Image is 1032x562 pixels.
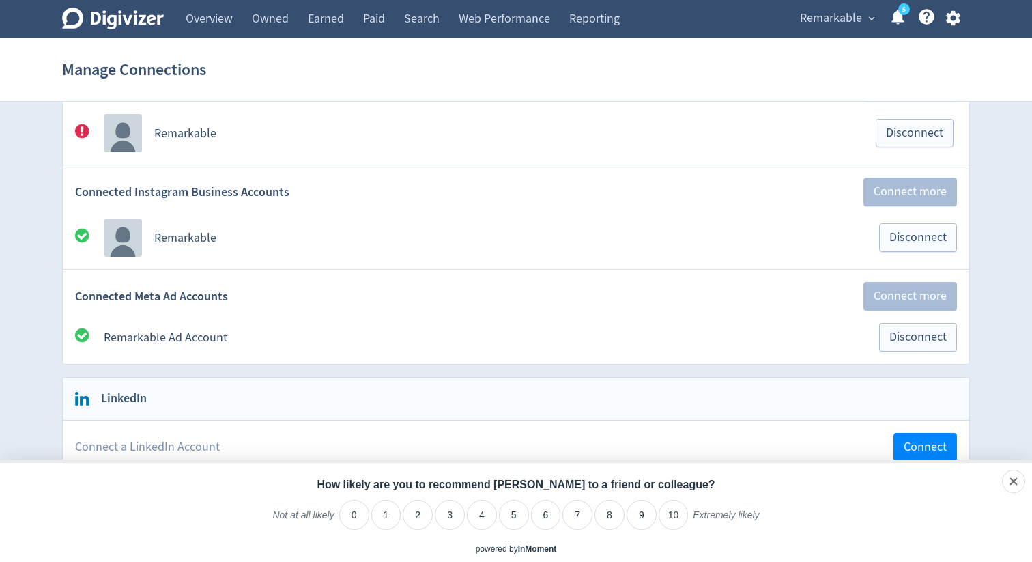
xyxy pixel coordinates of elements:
[886,127,943,139] span: Disconnect
[104,219,142,257] img: Avatar for Remarkable
[904,441,947,453] span: Connect
[627,500,657,530] li: 9
[499,500,529,530] li: 5
[865,12,878,25] span: expand_more
[75,438,220,455] span: Connect a LinkedIn Account
[154,230,216,246] a: Remarkable
[371,500,401,530] li: 1
[879,223,957,252] button: Disconnect
[75,288,228,305] span: Connected Meta Ad Accounts
[104,114,142,152] img: Avatar for Remarkable
[154,126,216,141] a: Remarkable
[75,184,289,201] span: Connected Instagram Business Accounts
[863,178,957,206] button: Connect more
[339,500,369,530] li: 0
[795,8,878,29] button: Remarkable
[876,119,954,147] button: Disconnect
[902,5,906,14] text: 5
[91,390,147,407] h2: LinkedIn
[693,509,759,532] label: Extremely likely
[62,48,206,92] h1: Manage Connections
[75,123,104,144] div: There's a problem with this account but, as you are not the owner, you will have to first disconn...
[272,509,334,532] label: Not at all likely
[594,500,625,530] li: 8
[863,282,957,311] button: Connect more
[898,3,910,15] a: 5
[879,323,957,352] button: Disconnect
[403,500,433,530] li: 2
[518,544,557,554] a: InMoment
[874,186,947,198] span: Connect more
[75,227,104,249] div: All good
[800,8,862,29] span: Remarkable
[435,500,465,530] li: 3
[1002,470,1025,493] div: Close survey
[104,330,227,346] a: Remarkable Ad Account
[476,544,557,555] div: powered by inmoment
[874,290,947,303] span: Connect more
[893,433,957,462] button: Connect
[889,231,947,244] span: Disconnect
[889,331,947,343] span: Disconnect
[531,500,561,530] li: 6
[467,500,497,530] li: 4
[562,500,592,530] li: 7
[75,327,104,348] div: All good
[659,500,689,530] li: 10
